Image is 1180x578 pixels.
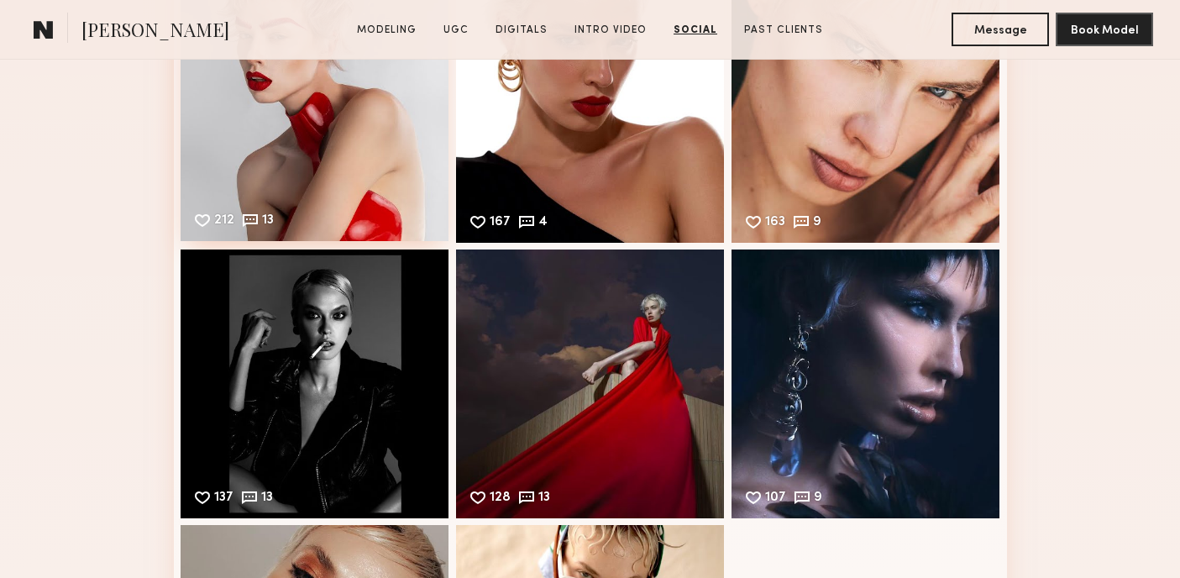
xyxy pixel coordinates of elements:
[214,214,234,229] div: 212
[1056,22,1153,36] a: Book Model
[437,23,475,38] a: UGC
[261,491,273,507] div: 13
[952,13,1049,46] button: Message
[350,23,423,38] a: Modeling
[813,216,821,231] div: 9
[490,216,511,231] div: 167
[538,491,550,507] div: 13
[667,23,724,38] a: Social
[490,491,511,507] div: 128
[214,491,233,507] div: 137
[538,216,548,231] div: 4
[262,214,274,229] div: 13
[81,17,229,46] span: [PERSON_NAME]
[1056,13,1153,46] button: Book Model
[737,23,830,38] a: Past Clients
[765,216,785,231] div: 163
[765,491,786,507] div: 107
[568,23,653,38] a: Intro Video
[814,491,822,507] div: 9
[489,23,554,38] a: Digitals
